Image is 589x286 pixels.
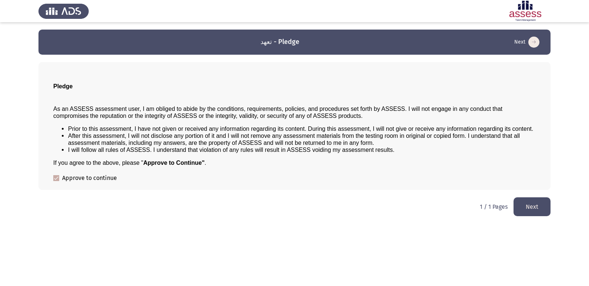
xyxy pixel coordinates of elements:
[68,133,520,146] span: After this assessment, I will not disclose any portion of it and I will not remove any assessment...
[500,1,551,21] img: Assessment logo of ASSESS Employability - EBI
[480,203,508,210] p: 1 / 1 Pages
[143,160,205,166] b: Approve to Continue"
[38,1,89,21] img: Assess Talent Management logo
[514,197,551,216] button: load next page
[53,106,502,119] span: As an ASSESS assessment user, I am obliged to abide by the conditions, requirements, policies, an...
[260,37,299,47] h3: تعهد - Pledge
[53,83,73,89] span: Pledge
[53,160,206,166] span: If you agree to the above, please " .
[68,147,394,153] span: I will follow all rules of ASSESS. I understand that violation of any rules will result in ASSESS...
[68,126,534,132] span: Prior to this assessment, I have not given or received any information regarding its content. Dur...
[512,36,542,48] button: load next page
[62,174,117,183] span: Approve to continue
